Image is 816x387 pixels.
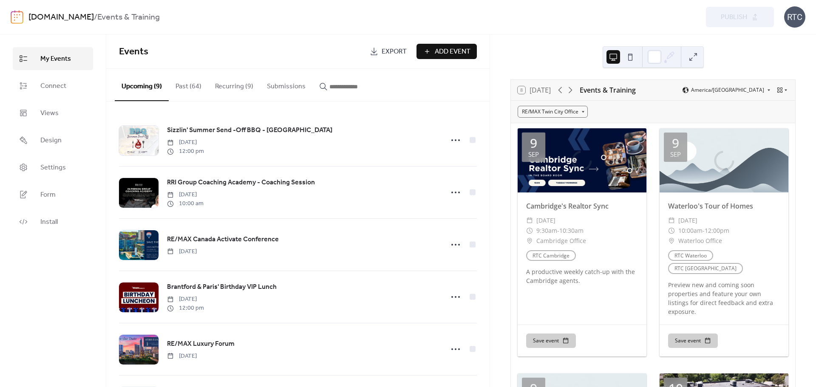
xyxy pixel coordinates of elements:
span: Cambridge Office [536,236,586,246]
div: ​ [668,215,675,226]
span: 12:00 pm [167,304,204,313]
a: Settings [13,156,93,179]
span: Form [40,190,56,200]
span: Design [40,136,62,146]
div: ​ [526,236,533,246]
span: [DATE] [536,215,555,226]
span: Install [40,217,58,227]
a: Views [13,102,93,124]
div: Sep [670,151,681,158]
div: RTC [784,6,805,28]
span: RE/MAX Luxury Forum [167,339,235,349]
b: Events & Training [97,9,160,25]
button: Save event [668,333,718,348]
span: [DATE] [167,247,197,256]
div: Preview new and coming soon properties and feature your own listings for direct feedback and extr... [660,280,788,316]
span: Settings [40,163,66,173]
span: - [703,226,705,236]
span: Connect [40,81,66,91]
span: RRI Group Coaching Academy - Coaching Session [167,178,315,188]
a: Brantford & Paris' Birthday VIP Lunch [167,282,277,293]
span: America/[GEOGRAPHIC_DATA] [691,88,764,93]
span: [DATE] [167,190,204,199]
div: A productive weekly catch-up with the Cambridge agents. [518,267,646,285]
span: Add Event [435,47,470,57]
button: Submissions [260,69,312,100]
div: 9 [530,137,537,150]
a: Export [363,44,413,59]
a: Form [13,183,93,206]
span: RE/MAX Canada Activate Conference [167,234,279,245]
span: [DATE] [167,138,204,147]
div: Sep [528,151,539,158]
span: 10:00 am [167,199,204,208]
span: 10:00am [678,226,703,236]
div: ​ [526,215,533,226]
span: 9:30am [536,226,557,236]
span: Views [40,108,59,119]
a: Install [13,210,93,233]
a: Sizzlin' Summer Send -Off BBQ - [GEOGRAPHIC_DATA] [167,125,332,136]
span: 12:00pm [705,226,729,236]
button: Upcoming (9) [115,69,169,101]
div: ​ [668,236,675,246]
a: [DOMAIN_NAME] [28,9,94,25]
div: ​ [668,226,675,236]
span: My Events [40,54,71,64]
div: Waterloo's Tour of Homes [660,201,788,211]
button: Recurring (9) [208,69,260,100]
span: 12:00 pm [167,147,204,156]
div: Cambridge's Realtor Sync [518,201,646,211]
a: RE/MAX Luxury Forum [167,339,235,350]
a: Design [13,129,93,152]
span: Export [382,47,407,57]
img: logo [11,10,23,24]
a: Connect [13,74,93,97]
span: Waterloo Office [678,236,722,246]
span: Brantford & Paris' Birthday VIP Lunch [167,282,277,292]
button: Save event [526,333,576,348]
span: 10:30am [559,226,584,236]
div: Events & Training [580,85,636,95]
span: [DATE] [678,215,697,226]
div: 9 [672,137,679,150]
b: / [94,9,97,25]
button: Past (64) [169,69,208,100]
span: Events [119,42,148,61]
a: My Events [13,47,93,70]
a: RE/MAX Canada Activate Conference [167,234,279,245]
span: - [557,226,559,236]
div: ​ [526,226,533,236]
a: RRI Group Coaching Academy - Coaching Session [167,177,315,188]
span: [DATE] [167,352,197,361]
span: [DATE] [167,295,204,304]
button: Add Event [416,44,477,59]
